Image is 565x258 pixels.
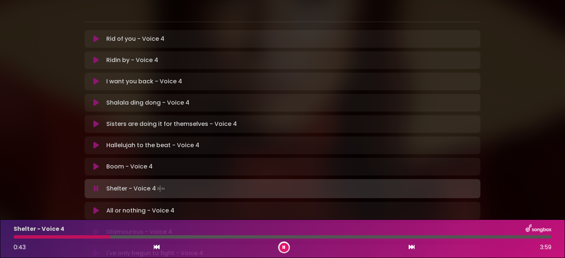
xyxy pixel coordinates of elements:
p: Boom - Voice 4 [106,162,153,171]
p: Hallelujah to the beat - Voice 4 [106,141,199,150]
p: Sisters are doing it for themselves - Voice 4 [106,120,237,128]
p: Ridin by - Voice 4 [106,56,158,65]
p: Rid of you - Voice 4 [106,34,164,43]
span: 3:59 [540,243,551,252]
p: Shalala ding dong - Voice 4 [106,98,189,107]
p: Shelter - Voice 4 [14,225,64,233]
span: 0:43 [14,243,26,251]
img: songbox-logo-white.png [526,224,551,234]
p: All or nothing - Voice 4 [106,206,174,215]
p: I want you back - Voice 4 [106,77,182,86]
p: Shelter - Voice 4 [106,183,166,194]
img: waveform4.gif [156,183,166,194]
